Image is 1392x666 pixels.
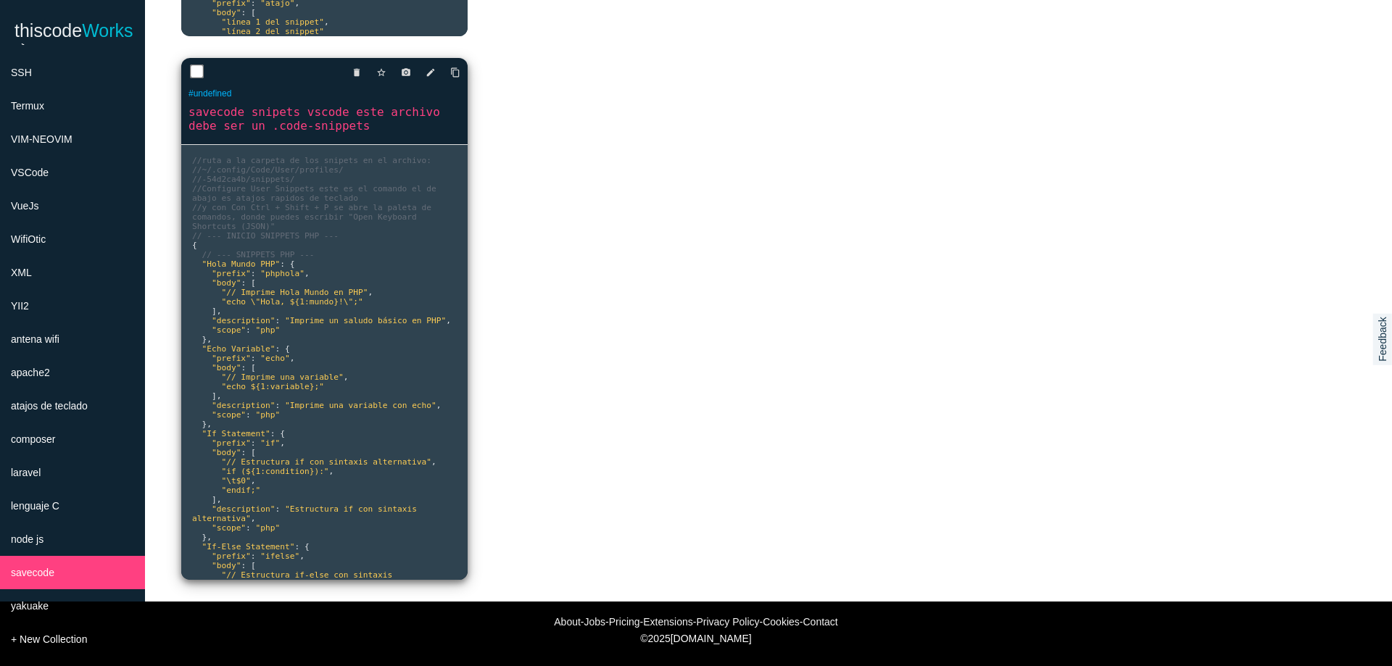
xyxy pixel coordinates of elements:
[275,316,281,325] span: :
[202,533,211,542] span: },
[181,104,468,134] a: savecode snipets vscode este archivo debe ser un .code-snippets
[241,448,246,457] span: :
[192,156,431,165] span: //ruta a la carpeta de los snipets en el archivo:
[11,133,72,145] span: VIM-NEOVIM
[221,476,250,486] span: "\t$0"
[251,514,256,523] span: ,
[212,391,221,401] span: ],
[221,486,260,495] span: "endif;"
[221,288,368,297] span: "// Imprime Hola Mundo en PHP"
[365,59,386,86] a: Star snippet
[251,448,256,457] span: [
[260,354,289,363] span: "echo"
[212,8,241,17] span: "body"
[212,504,275,514] span: "description"
[11,467,41,478] span: laravel
[241,363,246,372] span: :
[188,88,231,99] a: #undefined
[11,267,32,278] span: XML
[11,167,49,178] span: VSCode
[290,259,295,269] span: {
[82,20,133,41] span: Works
[11,567,54,578] span: savecode
[221,372,343,382] span: "// Imprime una variable"
[246,325,251,335] span: :
[241,8,246,17] span: :
[192,570,397,589] span: "// Estructura if-else con sintaxis alternativa"
[192,241,197,250] span: {
[256,523,281,533] span: "php"
[324,17,329,27] span: ,
[260,551,299,561] span: "ifelse"
[246,523,251,533] span: :
[251,438,256,448] span: :
[192,231,339,241] span: // --- INICIO SNIPPETS PHP ---
[212,269,251,278] span: "prefix"
[11,433,55,445] span: composer
[11,100,44,112] span: Termux
[192,184,442,203] span: //Configure User Snippets este es el comando el de abajo es atajos rapidos de teclado
[436,401,442,410] span: ,
[304,269,310,278] span: ,
[329,467,334,476] span: ,
[290,354,295,363] span: ,
[221,27,323,36] span: "línea 2 del snippet"
[803,616,837,628] a: Contact
[285,344,290,354] span: {
[344,372,349,382] span: ,
[212,523,246,533] span: "scope"
[212,495,221,504] span: ],
[260,438,280,448] span: "if"
[14,7,133,54] a: thiscodeWorks
[11,67,32,78] span: SSH
[221,382,323,391] span: "echo ${1:variable};"
[241,561,246,570] span: :
[11,633,87,645] span: + New Collection
[696,616,759,628] a: Privacy Policy
[260,269,304,278] span: "phphola"
[280,429,285,438] span: {
[609,616,640,628] a: Pricing
[256,410,281,420] span: "php"
[11,333,59,345] span: antena wifi
[221,467,328,476] span: "if (${1:condition}):"
[426,59,436,86] i: edit
[340,59,362,86] a: delete
[246,410,251,420] span: :
[212,561,241,570] span: "body"
[212,438,251,448] span: "prefix"
[202,542,294,551] span: "If-Else Statement"
[212,448,241,457] span: "body"
[270,429,275,438] span: :
[221,17,323,27] span: "línea 1 del snippet"
[256,325,281,335] span: "php"
[241,278,246,288] span: :
[280,438,285,448] span: ,
[450,59,460,86] i: content_copy
[439,59,460,86] a: Copy to Clipboard
[11,500,59,512] span: lenguaje C
[643,616,692,628] a: Extensions
[11,367,50,378] span: apache2
[389,59,411,86] a: photo_camera
[414,59,436,86] a: edit
[11,300,29,312] span: YII2
[431,457,436,467] span: ,
[212,363,241,372] span: "body"
[251,476,256,486] span: ,
[221,297,362,307] span: "echo \"Hola, ${1:mundo}!\";"
[212,354,251,363] span: "prefix"
[192,203,436,231] span: //y con Con Ctrl + Shift + P se abre la paleta de comandos, donde puedes escribir "Open Keyboard ...
[212,307,221,316] span: ],
[763,616,800,628] a: Cookies
[275,504,281,514] span: :
[251,561,256,570] span: [
[251,363,256,372] span: [
[285,401,436,410] span: "Imprime una variable con echo"
[11,400,88,412] span: atajos de teclado
[376,59,386,86] i: star_border
[212,316,275,325] span: "description"
[221,457,431,467] span: "// Estructura if con sintaxis alternativa"
[192,165,344,175] span: //~/.config/Code/User/profiles/
[202,259,280,269] span: "Hola Mundo PHP"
